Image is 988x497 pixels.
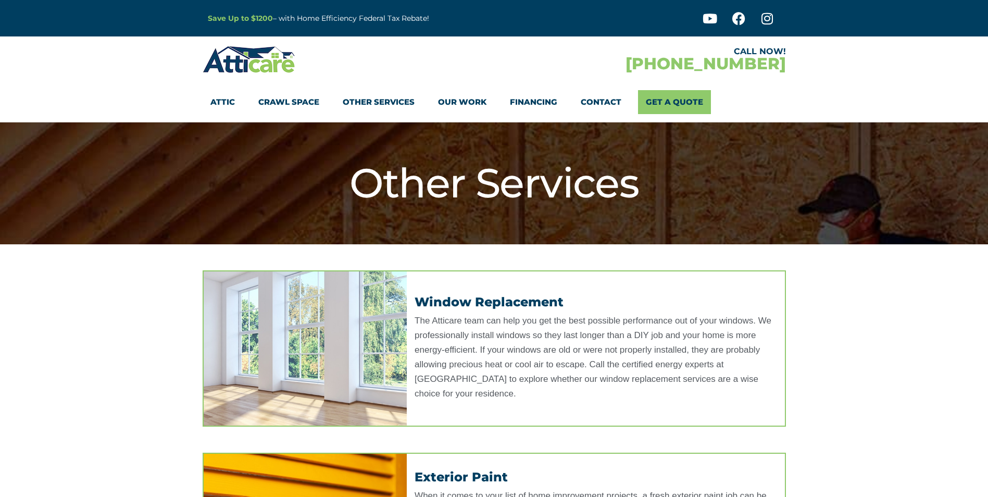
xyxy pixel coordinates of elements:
[343,90,415,114] a: Other Services
[415,316,771,399] span: The Atticare team can help you get the best possible performance out of your windows. We professi...
[638,90,711,114] a: Get A Quote
[494,47,786,56] div: CALL NOW!
[208,14,273,23] a: Save Up to $1200
[210,90,235,114] a: Attic
[258,90,319,114] a: Crawl Space
[210,90,778,114] nav: Menu
[208,13,545,24] p: – with Home Efficiency Federal Tax Rebate!
[415,294,564,309] a: Window Replacement
[208,159,781,208] h1: Other Services
[415,469,508,484] a: Exterior Paint
[438,90,486,114] a: Our Work
[510,90,557,114] a: Financing
[581,90,621,114] a: Contact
